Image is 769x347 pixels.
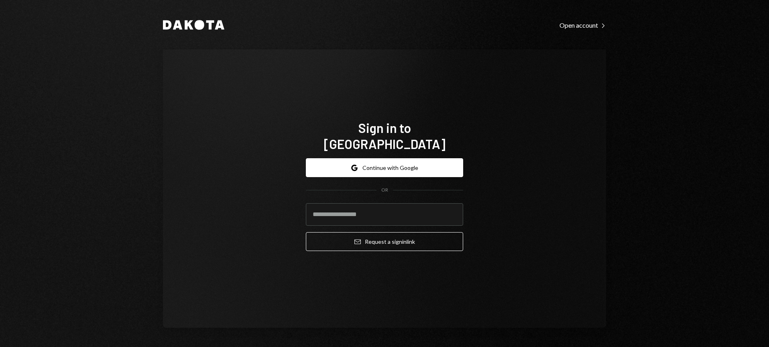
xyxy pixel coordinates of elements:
h1: Sign in to [GEOGRAPHIC_DATA] [306,120,463,152]
div: Open account [559,21,606,29]
button: Request a signinlink [306,232,463,251]
div: OR [381,187,388,194]
button: Continue with Google [306,158,463,177]
a: Open account [559,20,606,29]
